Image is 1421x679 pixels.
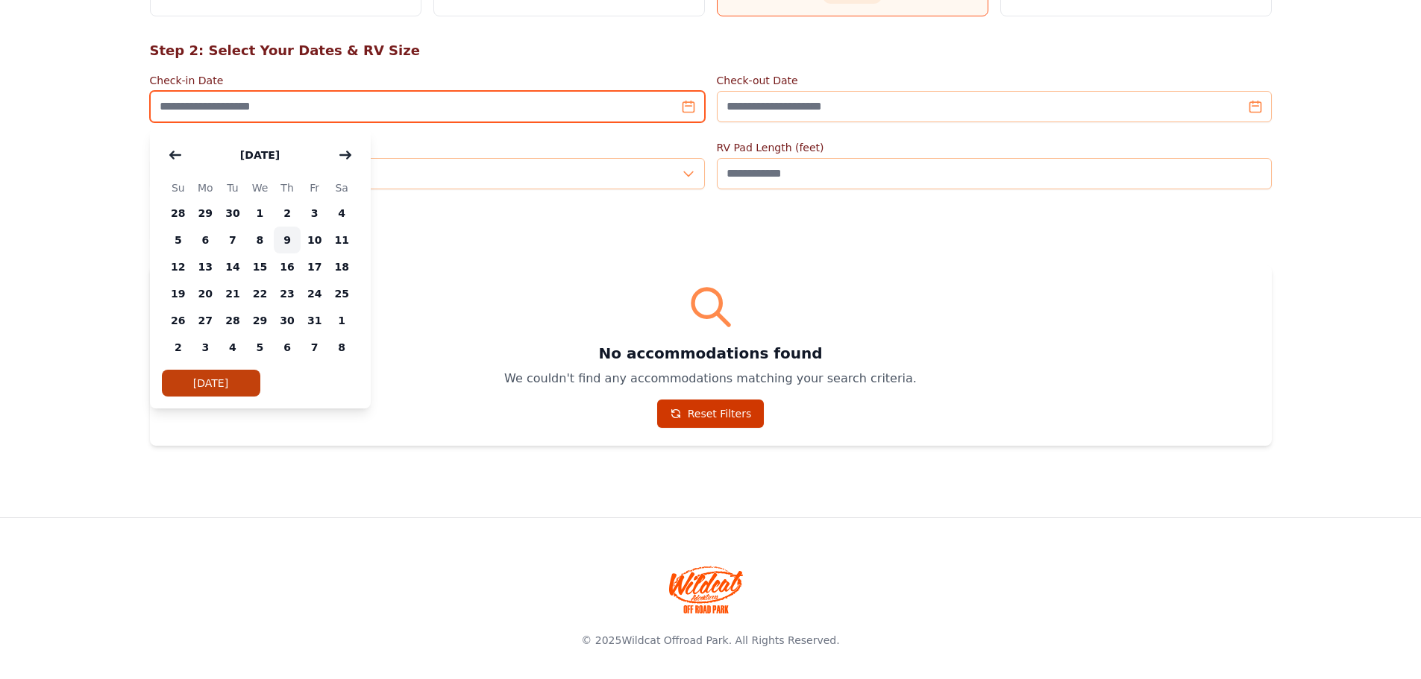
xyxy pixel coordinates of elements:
[328,334,356,361] span: 8
[192,280,219,307] span: 20
[165,227,192,253] span: 5
[301,200,328,227] span: 3
[168,370,1254,388] p: We couldn't find any accommodations matching your search criteria.
[328,253,356,280] span: 18
[274,253,301,280] span: 16
[246,200,274,227] span: 1
[192,253,219,280] span: 13
[274,307,301,334] span: 30
[192,307,219,334] span: 27
[219,307,247,334] span: 28
[219,227,247,253] span: 7
[301,253,328,280] span: 17
[219,334,247,361] span: 4
[162,370,260,397] button: [DATE]
[219,179,247,197] span: Tu
[274,200,301,227] span: 2
[165,200,192,227] span: 28
[246,179,274,197] span: We
[165,334,192,361] span: 2
[717,140,1272,155] label: RV Pad Length (feet)
[165,253,192,280] span: 12
[301,280,328,307] span: 24
[165,280,192,307] span: 19
[150,40,1272,61] h2: Step 2: Select Your Dates & RV Size
[219,200,247,227] span: 30
[165,179,192,197] span: Su
[301,334,328,361] span: 7
[150,73,705,88] label: Check-in Date
[246,253,274,280] span: 15
[301,227,328,253] span: 10
[246,227,274,253] span: 8
[328,280,356,307] span: 25
[165,307,192,334] span: 26
[192,227,219,253] span: 6
[246,280,274,307] span: 22
[328,227,356,253] span: 11
[621,634,728,646] a: Wildcat Offroad Park
[192,334,219,361] span: 3
[274,227,301,253] span: 9
[301,179,328,197] span: Fr
[225,140,295,170] button: [DATE]
[301,307,328,334] span: 31
[246,334,274,361] span: 5
[717,73,1272,88] label: Check-out Date
[328,179,356,197] span: Sa
[150,140,705,155] label: Number of Guests
[657,399,765,428] a: Reset Filters
[274,179,301,197] span: Th
[328,200,356,227] span: 4
[192,179,219,197] span: Mo
[669,566,744,613] img: Wildcat Offroad park
[581,634,839,646] span: © 2025 . All Rights Reserved.
[219,253,247,280] span: 14
[219,280,247,307] span: 21
[274,280,301,307] span: 23
[246,307,274,334] span: 29
[168,343,1254,364] h3: No accommodations found
[328,307,356,334] span: 1
[192,200,219,227] span: 29
[274,334,301,361] span: 6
